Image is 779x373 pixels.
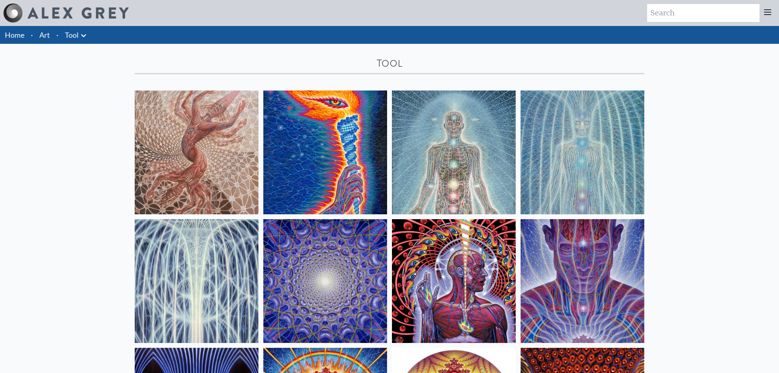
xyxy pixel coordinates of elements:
a: Home [5,30,24,39]
a: Art [39,29,50,41]
div: Tool [135,57,644,70]
img: Mystic Eye, 2018, Alex Grey [521,219,644,343]
input: Search [647,4,760,22]
li: · [53,26,62,44]
li: · [28,26,36,44]
a: Tool [65,29,79,41]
